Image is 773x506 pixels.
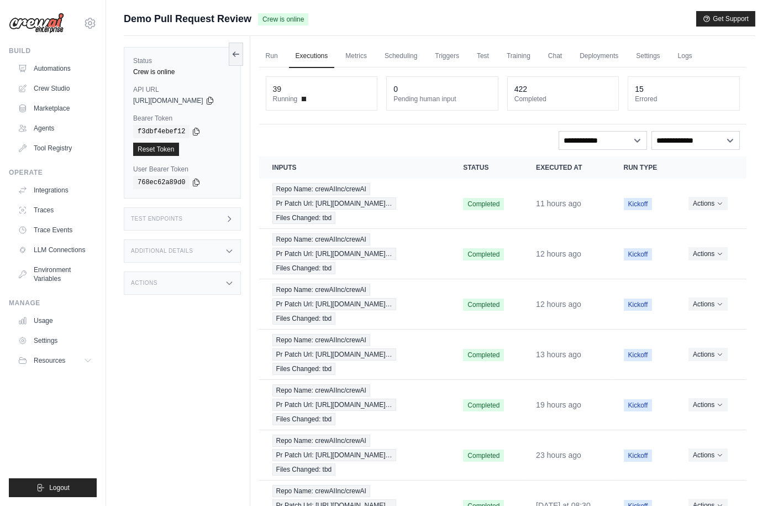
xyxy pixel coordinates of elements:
[13,352,97,369] button: Resources
[611,157,675,179] th: Run Type
[272,212,336,224] span: Files Changed: tbd
[339,45,374,68] a: Metrics
[624,349,653,361] span: Kickoff
[133,165,232,174] label: User Bearer Token
[34,356,65,365] span: Resources
[470,45,496,68] a: Test
[272,363,336,375] span: Files Changed: tbd
[536,300,581,309] time: August 21, 2025 at 23:02 PDT
[463,349,504,361] span: Completed
[573,45,625,68] a: Deployments
[133,85,232,94] label: API URL
[289,45,335,68] a: Executions
[272,183,437,224] a: View execution details for Repo Name
[272,334,437,375] a: View execution details for Repo Name
[13,261,97,288] a: Environment Variables
[523,157,610,179] th: Executed at
[671,45,699,68] a: Logs
[536,350,581,359] time: August 21, 2025 at 21:22 PDT
[273,95,298,103] span: Running
[536,451,581,460] time: August 21, 2025 at 11:19 PDT
[259,45,285,68] a: Run
[272,348,396,361] span: Pr Patch Url: [URL][DOMAIN_NAME]…
[624,248,653,260] span: Kickoff
[688,247,728,260] button: Actions for execution
[13,312,97,330] a: Usage
[428,45,466,68] a: Triggers
[272,312,336,325] span: Files Changed: tbd
[124,11,251,27] span: Demo Pull Request Review
[272,233,370,246] span: Repo Name: crewAIInc/crewAI
[133,176,190,189] code: 768ec62a89d0
[536,249,581,258] time: August 21, 2025 at 23:07 PDT
[272,183,370,195] span: Repo Name: crewAIInc/crewAI
[258,13,308,25] span: Crew is online
[49,483,70,492] span: Logout
[133,67,232,76] div: Crew is online
[635,84,644,95] div: 15
[272,435,370,447] span: Repo Name: crewAIInc/crewAI
[624,399,653,411] span: Kickoff
[133,96,203,105] span: [URL][DOMAIN_NAME]
[272,449,396,461] span: Pr Patch Url: [URL][DOMAIN_NAME]…
[272,413,336,425] span: Files Changed: tbd
[131,248,193,254] h3: Additional Details
[629,45,666,68] a: Settings
[272,262,336,274] span: Files Changed: tbd
[688,197,728,210] button: Actions for execution
[272,384,370,397] span: Repo Name: crewAIInc/crewAI
[536,199,581,208] time: August 21, 2025 at 23:43 PDT
[272,233,437,274] a: View execution details for Repo Name
[133,143,179,156] a: Reset Token
[688,348,728,361] button: Actions for execution
[688,448,728,462] button: Actions for execution
[272,399,396,411] span: Pr Patch Url: [URL][DOMAIN_NAME]…
[259,157,450,179] th: Inputs
[9,478,97,497] button: Logout
[624,299,653,311] span: Kickoff
[9,299,97,307] div: Manage
[13,139,97,157] a: Tool Registry
[13,332,97,349] a: Settings
[272,248,396,260] span: Pr Patch Url: [URL][DOMAIN_NAME]…
[13,181,97,199] a: Integrations
[696,11,755,27] button: Get Support
[500,45,537,68] a: Training
[9,168,97,177] div: Operate
[9,46,97,55] div: Build
[133,125,190,138] code: f3dbf4ebef12
[272,284,370,296] span: Repo Name: crewAIInc/crewAI
[450,157,523,179] th: Status
[131,216,183,222] h3: Test Endpoints
[13,241,97,259] a: LLM Connections
[688,398,728,411] button: Actions for execution
[635,95,733,103] dt: Errored
[273,84,282,95] div: 39
[13,100,97,117] a: Marketplace
[272,298,396,310] span: Pr Patch Url: [URL][DOMAIN_NAME]…
[13,201,97,219] a: Traces
[624,450,653,462] span: Kickoff
[514,95,612,103] dt: Completed
[272,463,336,476] span: Files Changed: tbd
[9,13,64,34] img: Logo
[541,45,569,68] a: Chat
[393,95,491,103] dt: Pending human input
[463,399,504,411] span: Completed
[272,384,437,425] a: View execution details for Repo Name
[393,84,398,95] div: 0
[463,299,504,311] span: Completed
[463,450,504,462] span: Completed
[13,221,97,239] a: Trace Events
[718,453,773,506] iframe: Chat Widget
[463,198,504,210] span: Completed
[272,485,370,497] span: Repo Name: crewAIInc/crewAI
[272,334,370,346] span: Repo Name: crewAIInc/crewAI
[272,435,437,476] a: View execution details for Repo Name
[13,119,97,137] a: Agents
[272,284,437,325] a: View execution details for Repo Name
[463,248,504,260] span: Completed
[133,56,232,65] label: Status
[624,198,653,210] span: Kickoff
